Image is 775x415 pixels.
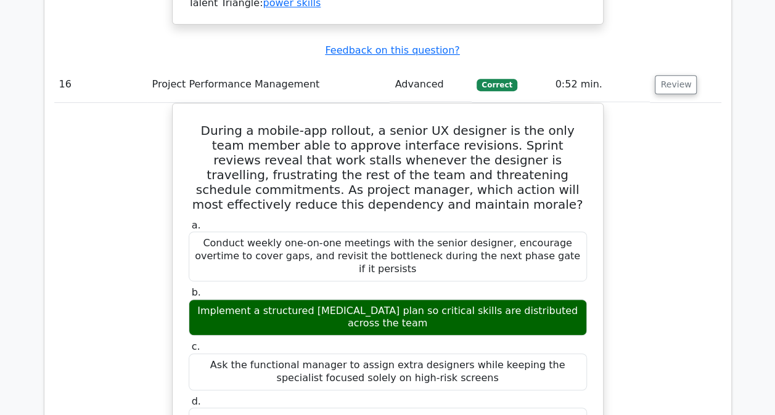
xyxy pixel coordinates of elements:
div: Ask the functional manager to assign extra designers while keeping the specialist focused solely ... [189,353,587,390]
div: Implement a structured [MEDICAL_DATA] plan so critical skills are distributed across the team [189,299,587,336]
div: Conduct weekly one-on-one meetings with the senior designer, encourage overtime to cover gaps, an... [189,232,587,281]
td: Project Performance Management [147,67,390,102]
span: a. [192,219,201,231]
td: Advanced [390,67,472,102]
button: Review [655,75,697,94]
span: c. [192,340,200,352]
td: 16 [54,67,147,102]
span: Correct [477,79,517,91]
span: d. [192,395,201,407]
h5: During a mobile-app rollout, a senior UX designer is the only team member able to approve interfa... [187,123,588,212]
span: b. [192,286,201,298]
td: 0:52 min. [550,67,650,102]
a: Feedback on this question? [325,44,459,56]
